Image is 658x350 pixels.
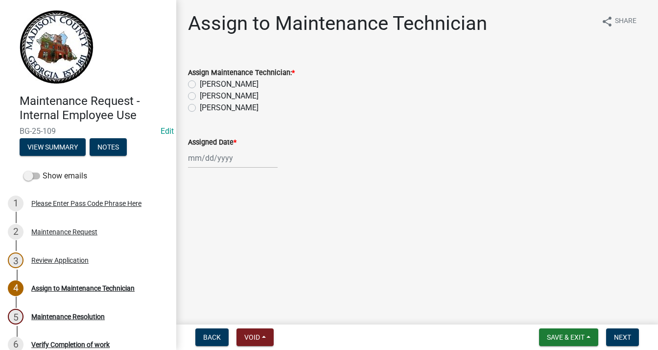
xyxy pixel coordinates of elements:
span: Void [244,333,260,341]
label: Assign Maintenance Technician: [188,70,295,76]
button: Notes [90,138,127,156]
span: Back [203,333,221,341]
span: BG-25-109 [20,126,157,136]
span: Save & Exit [547,333,585,341]
div: 1 [8,196,23,211]
label: Assigned Date [188,139,236,146]
button: Back [195,328,229,346]
img: Madison County, Georgia [20,10,94,84]
button: shareShare [593,12,644,31]
label: [PERSON_NAME] [200,78,258,90]
span: Next [614,333,631,341]
wm-modal-confirm: Summary [20,144,86,151]
div: Verify Completion of work [31,341,110,348]
div: 2 [8,224,23,240]
button: Next [606,328,639,346]
i: share [601,16,613,27]
h4: Maintenance Request - Internal Employee Use [20,94,168,123]
button: Save & Exit [539,328,598,346]
input: mm/dd/yyyy [188,148,278,168]
wm-modal-confirm: Notes [90,144,127,151]
div: 5 [8,309,23,325]
div: Please Enter Pass Code Phrase Here [31,200,141,207]
div: Maintenance Resolution [31,313,105,320]
h1: Assign to Maintenance Technician [188,12,487,35]
label: Show emails [23,170,87,182]
label: [PERSON_NAME] [200,102,258,114]
a: Edit [161,126,174,136]
button: Void [236,328,274,346]
div: 3 [8,252,23,268]
div: Review Application [31,257,89,264]
button: View Summary [20,138,86,156]
div: Assign to Maintenance Technician [31,285,135,292]
wm-modal-confirm: Edit Application Number [161,126,174,136]
div: 4 [8,280,23,296]
span: Share [615,16,636,27]
label: [PERSON_NAME] [200,90,258,102]
div: Maintenance Request [31,228,97,235]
